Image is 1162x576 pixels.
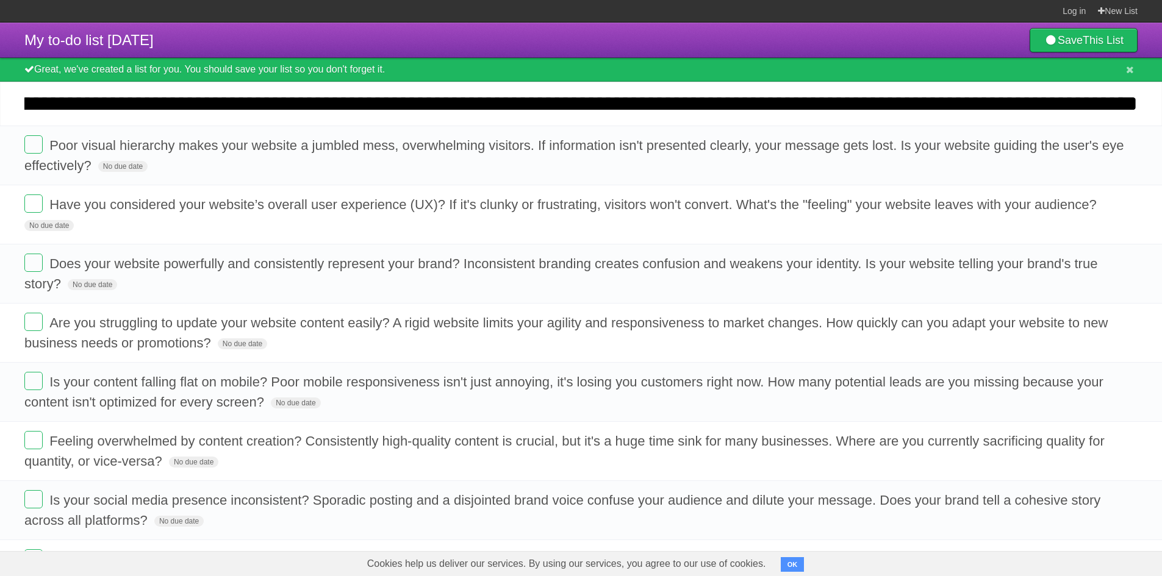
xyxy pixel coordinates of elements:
span: Have you considered your website’s overall user experience (UX)? If it's clunky or frustrating, v... [49,197,1100,212]
span: No due date [271,397,320,408]
button: OK [781,557,805,572]
span: Cookies help us deliver our services. By using our services, you agree to our use of cookies. [355,552,778,576]
label: Done [24,313,43,331]
span: No due date [154,516,204,527]
span: Feeling overwhelmed by content creation? Consistently high-quality content is crucial, but it's a... [24,433,1105,469]
span: My to-do list [DATE] [24,32,154,48]
label: Done [24,194,43,213]
label: Done [24,490,43,508]
span: Does your website powerfully and consistently represent your brand? Inconsistent branding creates... [24,256,1097,291]
span: Poor visual hierarchy makes your website a jumbled mess, overwhelming visitors. If information is... [24,138,1124,173]
span: No due date [218,338,267,349]
label: Done [24,254,43,272]
span: No due date [98,161,148,172]
label: Done [24,549,43,567]
span: No due date [24,220,74,231]
b: This List [1083,34,1124,46]
a: SaveThis List [1030,28,1138,52]
label: Done [24,372,43,390]
span: No due date [169,457,218,468]
span: Are you struggling to update your website content easily? A rigid website limits your agility and... [24,315,1108,350]
label: Done [24,135,43,154]
span: Is your social media presence inconsistent? Sporadic posting and a disjointed brand voice confuse... [24,492,1100,528]
span: Is your content falling flat on mobile? Poor mobile responsiveness isn't just annoying, it's losi... [24,374,1103,410]
span: No due date [68,279,117,290]
label: Done [24,431,43,449]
